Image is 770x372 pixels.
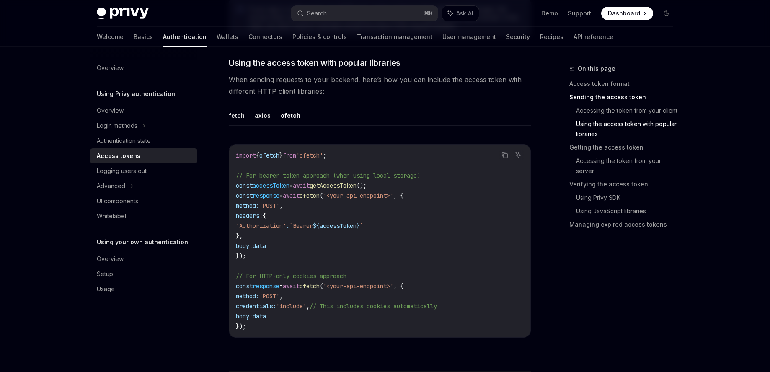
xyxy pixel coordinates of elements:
[236,272,346,280] span: // For HTTP-only cookies approach
[279,202,283,209] span: ,
[90,133,197,148] a: Authentication state
[456,9,473,18] span: Ask AI
[286,222,289,230] span: :
[253,182,289,189] span: accessToken
[236,282,253,290] span: const
[97,106,124,116] div: Overview
[323,282,393,290] span: '<your-api-endpoint>'
[541,9,558,18] a: Demo
[393,192,403,199] span: , {
[300,282,320,290] span: ofetch
[569,218,680,231] a: Managing expired access tokens
[576,154,680,178] a: Accessing the token from your server
[97,63,124,73] div: Overview
[236,292,259,300] span: method:
[236,232,243,240] span: },
[357,182,367,189] span: ();
[320,222,357,230] span: accessToken
[293,182,310,189] span: await
[291,6,438,21] button: Search...⌘K
[289,222,313,230] span: `Bearer
[576,104,680,117] a: Accessing the token from your client
[90,282,197,297] a: Usage
[90,209,197,224] a: Whitelabel
[357,222,360,230] span: }
[90,60,197,75] a: Overview
[292,27,347,47] a: Policies & controls
[442,6,479,21] button: Ask AI
[499,150,510,160] button: Copy the contents from the code block
[307,8,331,18] div: Search...
[393,282,403,290] span: , {
[236,212,263,220] span: headers:
[660,7,673,20] button: Toggle dark mode
[236,182,253,189] span: const
[236,192,253,199] span: const
[279,152,283,159] span: }
[279,292,283,300] span: ,
[97,237,188,247] h5: Using your own authentication
[259,152,279,159] span: ofetch
[97,8,149,19] img: dark logo
[97,269,113,279] div: Setup
[253,282,279,290] span: response
[310,302,437,310] span: // This includes cookies automatically
[442,27,496,47] a: User management
[313,222,320,230] span: ${
[259,292,279,300] span: 'POST'
[608,9,640,18] span: Dashboard
[236,242,253,250] span: body:
[97,196,138,206] div: UI components
[229,74,531,97] span: When sending requests to your backend, here’s how you can include the access token with different...
[236,152,256,159] span: import
[248,27,282,47] a: Connectors
[576,204,680,218] a: Using JavaScript libraries
[424,10,433,17] span: ⌘ K
[360,222,363,230] span: `
[217,27,238,47] a: Wallets
[279,192,283,199] span: =
[97,211,126,221] div: Whitelabel
[255,106,271,125] button: axios
[283,192,300,199] span: await
[90,194,197,209] a: UI components
[569,90,680,104] a: Sending the access token
[236,202,259,209] span: method:
[97,284,115,294] div: Usage
[320,192,323,199] span: (
[236,252,246,260] span: });
[569,178,680,191] a: Verifying the access token
[289,182,293,189] span: =
[97,181,125,191] div: Advanced
[134,27,153,47] a: Basics
[97,89,175,99] h5: Using Privy authentication
[236,222,286,230] span: 'Authorization'
[90,251,197,266] a: Overview
[90,163,197,178] a: Logging users out
[279,282,283,290] span: =
[97,121,137,131] div: Login methods
[578,64,615,74] span: On this page
[163,27,207,47] a: Authentication
[253,192,279,199] span: response
[357,27,432,47] a: Transaction management
[90,148,197,163] a: Access tokens
[281,106,300,125] button: ofetch
[229,57,401,69] span: Using the access token with popular libraries
[296,152,323,159] span: 'ofetch'
[283,152,296,159] span: from
[601,7,653,20] a: Dashboard
[236,302,276,310] span: credentials:
[576,117,680,141] a: Using the access token with popular libraries
[568,9,591,18] a: Support
[513,150,524,160] button: Ask AI
[236,313,253,320] span: body:
[574,27,613,47] a: API reference
[310,182,357,189] span: getAccessToken
[236,323,246,330] span: });
[540,27,563,47] a: Recipes
[97,254,124,264] div: Overview
[306,302,310,310] span: ,
[253,313,266,320] span: data
[569,77,680,90] a: Access token format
